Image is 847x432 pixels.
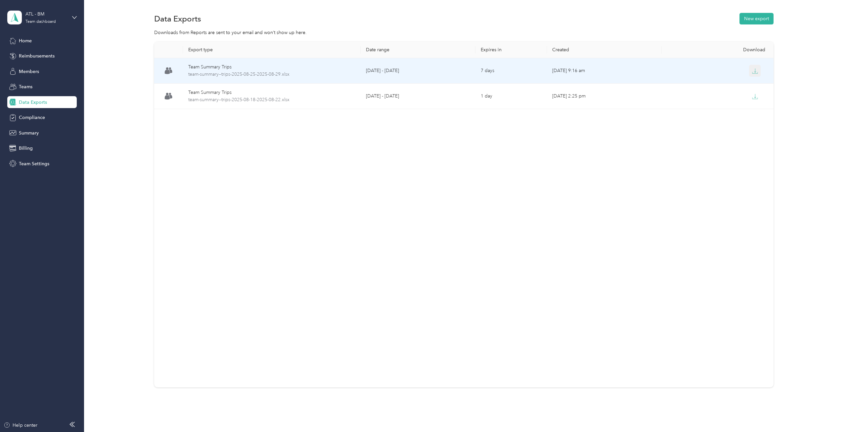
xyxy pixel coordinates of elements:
td: [DATE] 9:16 am [547,58,662,84]
iframe: Everlance-gr Chat Button Frame [810,395,847,432]
td: [DATE] 2:25 pm [547,84,662,109]
span: team-summary--trips-2025-08-25-2025-08-29.xlsx [188,71,355,78]
td: [DATE] - [DATE] [361,58,475,84]
span: Home [19,37,32,44]
span: Data Exports [19,99,47,106]
td: 1 day [475,84,547,109]
div: Download [667,47,771,53]
th: Export type [183,42,361,58]
div: Team Summary Trips [188,63,355,71]
span: Members [19,68,39,75]
div: Downloads from Reports are sent to your email and won’t show up here. [154,29,774,36]
div: Team dashboard [25,20,56,24]
th: Expires in [475,42,547,58]
div: Team Summary Trips [188,89,355,96]
th: Date range [361,42,475,58]
span: team-summary--trips-2025-08-18-2025-08-22.xlsx [188,96,355,103]
span: Reimbursements [19,53,55,59]
h1: Data Exports [154,15,201,22]
th: Created [547,42,662,58]
span: Team Settings [19,160,49,167]
span: Summary [19,130,39,137]
span: Billing [19,145,33,152]
span: Teams [19,83,32,90]
div: ATL - BM [25,11,67,18]
button: New export [739,13,774,24]
td: 7 days [475,58,547,84]
button: Help center [4,422,37,429]
td: [DATE] - [DATE] [361,84,475,109]
span: Compliance [19,114,45,121]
